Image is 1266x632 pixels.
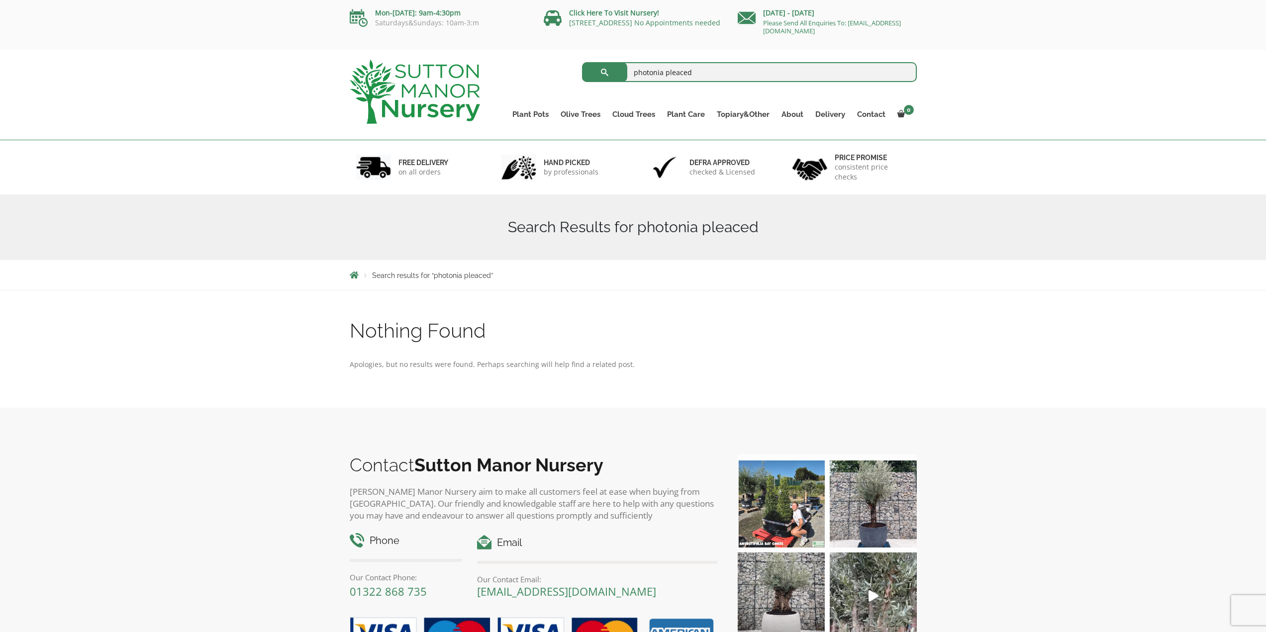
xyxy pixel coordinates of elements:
h1: Search Results for photonia pleaced [350,218,917,236]
h1: Nothing Found [350,320,917,341]
p: [DATE] - [DATE] [738,7,917,19]
a: Topiary&Other [711,107,776,121]
p: Our Contact Phone: [350,571,463,583]
p: Saturdays&Sundays: 10am-3:m [350,19,529,27]
a: Plant Care [661,107,711,121]
span: Search results for “photonia pleaced” [372,271,493,279]
p: Mon-[DATE]: 9am-4:30pm [350,7,529,19]
img: Our elegant & picturesque Angustifolia Cones are an exquisite addition to your Bay Tree collectio... [738,460,825,547]
a: [STREET_ADDRESS] No Appointments needed [569,18,720,27]
p: Our Contact Email: [477,573,717,585]
h6: FREE DELIVERY [398,158,448,167]
a: Olive Trees [555,107,606,121]
img: 2.jpg [501,155,536,180]
a: Please Send All Enquiries To: [EMAIL_ADDRESS][DOMAIN_NAME] [763,18,901,35]
img: 3.jpg [647,155,682,180]
a: Cloud Trees [606,107,661,121]
p: on all orders [398,167,448,177]
a: 0 [891,107,917,121]
a: Plant Pots [506,107,555,121]
p: by professionals [544,167,598,177]
p: checked & Licensed [689,167,755,177]
span: 0 [904,105,914,115]
h4: Phone [350,533,463,548]
img: A beautiful multi-stem Spanish Olive tree potted in our luxurious fibre clay pots 😍😍 [830,460,917,547]
p: consistent price checks [835,162,910,182]
h6: hand picked [544,158,598,167]
a: Contact [851,107,891,121]
p: [PERSON_NAME] Manor Nursery aim to make all customers feel at ease when buying from [GEOGRAPHIC_D... [350,486,718,522]
img: 1.jpg [356,155,391,180]
a: Delivery [809,107,851,121]
h6: Defra approved [689,158,755,167]
input: Search... [582,62,917,82]
nav: Breadcrumbs [350,271,917,279]
a: 01322 868 735 [350,584,427,599]
img: logo [350,60,480,124]
svg: Play [869,590,878,602]
b: Sutton Manor Nursery [414,454,603,475]
h2: Contact [350,454,718,475]
a: About [776,107,809,121]
a: [EMAIL_ADDRESS][DOMAIN_NAME] [477,584,656,599]
p: Apologies, but no results were found. Perhaps searching will help find a related post. [350,359,917,370]
a: Click Here To Visit Nursery! [569,8,659,17]
h6: Price promise [835,153,910,162]
img: 4.jpg [792,152,827,182]
h4: Email [477,535,717,550]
